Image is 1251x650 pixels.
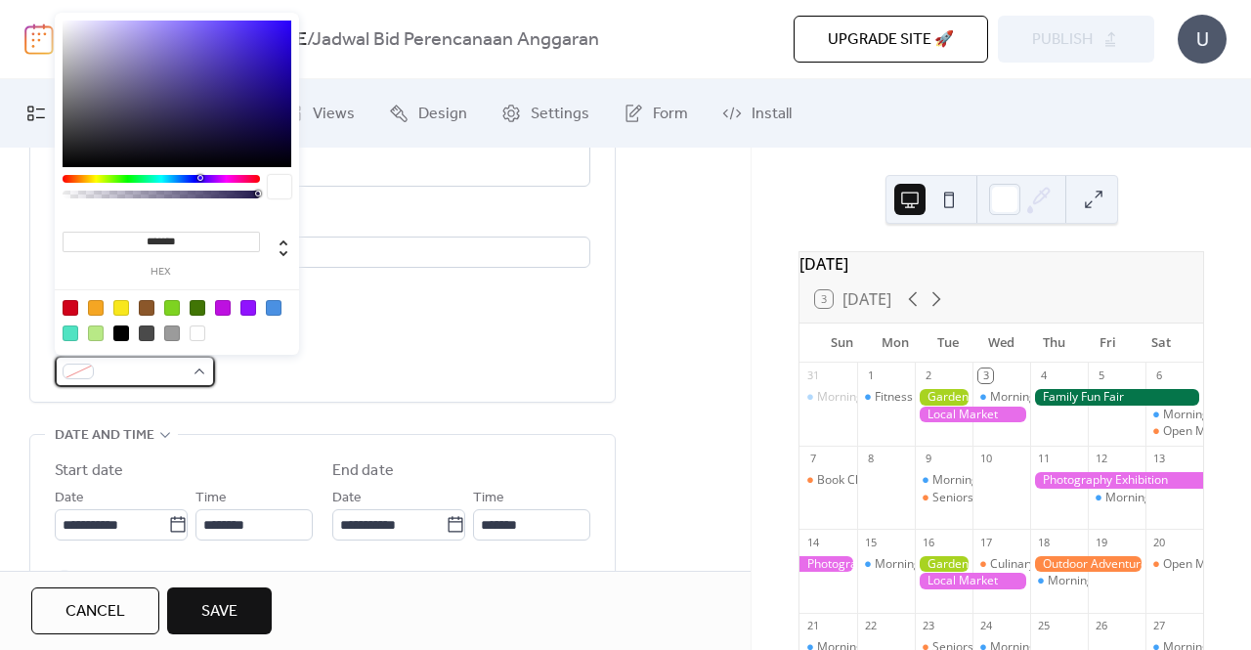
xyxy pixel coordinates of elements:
div: Open Mic Night [1163,556,1247,573]
div: Open Mic Night [1163,423,1247,440]
div: Book Club Gathering [799,472,857,489]
div: 26 [1094,619,1108,633]
span: Date [55,487,84,510]
span: Date [332,487,362,510]
div: #4A4A4A [139,325,154,341]
div: Start date [55,459,123,483]
div: Morning Yoga Bliss [817,389,922,406]
div: Morning Yoga Bliss [990,389,1095,406]
span: Views [313,103,355,126]
span: All day [78,565,117,588]
div: Fri [1081,324,1134,363]
span: Time [473,487,504,510]
div: #B8E986 [88,325,104,341]
div: Morning Yoga Bliss [915,472,972,489]
div: 23 [921,619,935,633]
div: Gardening Workshop [915,389,972,406]
div: 3 [978,368,993,383]
div: Seniors' Social Tea [932,490,1035,506]
div: Thu [1028,324,1081,363]
div: 31 [805,368,820,383]
div: Morning Yoga Bliss [857,556,915,573]
div: 1 [863,368,878,383]
div: #8B572A [139,300,154,316]
div: Photography Exhibition [799,556,857,573]
span: Install [752,103,792,126]
div: #BD10E0 [215,300,231,316]
div: Book Club Gathering [817,472,929,489]
div: 27 [1151,619,1166,633]
div: 6 [1151,368,1166,383]
div: 5 [1094,368,1108,383]
div: 19 [1094,535,1108,549]
span: Save [201,600,237,624]
div: Tue [922,324,974,363]
button: Upgrade site 🚀 [794,16,988,63]
span: Upgrade site 🚀 [828,28,954,52]
div: 20 [1151,535,1166,549]
div: 15 [863,535,878,549]
div: 25 [1036,619,1051,633]
div: Seniors' Social Tea [915,490,972,506]
div: 4 [1036,368,1051,383]
button: Save [167,587,272,634]
div: [DATE] [799,252,1203,276]
div: #7ED321 [164,300,180,316]
div: Morning Yoga Bliss [932,472,1037,489]
div: Fitness Bootcamp [857,389,915,406]
div: #417505 [190,300,205,316]
a: Install [708,87,806,140]
div: 13 [1151,452,1166,466]
div: #9B9B9B [164,325,180,341]
a: Design [374,87,482,140]
button: Cancel [31,587,159,634]
div: 21 [805,619,820,633]
span: Time [195,487,227,510]
a: Views [269,87,369,140]
div: Outdoor Adventure Day [1030,556,1145,573]
div: Sat [1135,324,1187,363]
span: Date and time [55,424,154,448]
div: Mon [868,324,921,363]
div: Wed [974,324,1027,363]
div: #000000 [113,325,129,341]
span: Settings [531,103,589,126]
div: #4A90E2 [266,300,281,316]
div: Sun [815,324,868,363]
div: U [1178,15,1227,64]
div: Local Market [915,407,1030,423]
div: 7 [805,452,820,466]
div: Morning Yoga Bliss [799,389,857,406]
div: #D0021B [63,300,78,316]
div: 16 [921,535,935,549]
b: / [307,22,312,59]
div: #FFFFFF [190,325,205,341]
div: 18 [1036,535,1051,549]
div: Morning Yoga Bliss [1088,490,1145,506]
span: Design [418,103,467,126]
div: Morning Yoga Bliss [1048,573,1152,589]
a: Form [609,87,703,140]
div: 14 [805,535,820,549]
div: 9 [921,452,935,466]
div: Location [55,210,586,234]
div: Morning Yoga Bliss [875,556,979,573]
span: Form [653,103,688,126]
div: 10 [978,452,993,466]
div: Gardening Workshop [915,556,972,573]
div: Fitness Bootcamp [875,389,971,406]
div: #F5A623 [88,300,104,316]
a: Settings [487,87,604,140]
div: #9013FE [240,300,256,316]
div: Local Market [915,573,1030,589]
label: hex [63,267,260,278]
div: Morning Yoga Bliss [972,389,1030,406]
div: #F8E71C [113,300,129,316]
div: End date [332,459,394,483]
div: Culinary Cooking Class [972,556,1030,573]
div: #50E3C2 [63,325,78,341]
div: Open Mic Night [1145,423,1203,440]
div: Morning Yoga Bliss [1145,407,1203,423]
a: My Events [12,87,141,140]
